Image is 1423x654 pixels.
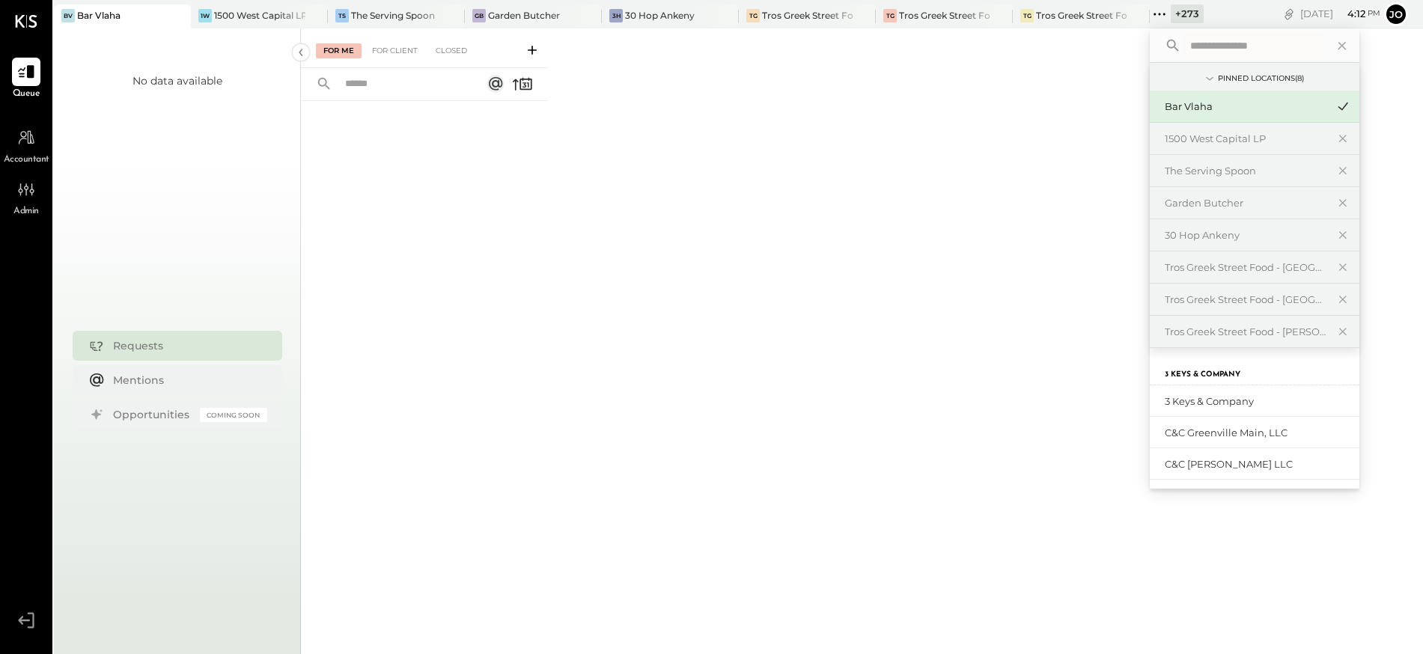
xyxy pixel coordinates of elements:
div: TG [746,9,760,22]
div: The Serving Spoon [1165,164,1326,178]
div: Garden Butcher [1165,196,1326,210]
div: N&N - Senoia & Corporate [1165,489,1352,503]
div: TS [335,9,349,22]
div: 30 Hop Ankeny [625,9,695,22]
a: Admin [1,175,52,218]
div: C&C [PERSON_NAME] LLC [1165,457,1352,471]
div: BV [61,9,75,22]
div: 3H [609,9,623,22]
div: No data available [132,73,222,88]
div: Tros Greek Street Food - [PERSON_NAME] [1036,9,1127,22]
div: TG [883,9,897,22]
div: copy link [1282,6,1296,22]
div: Coming Soon [200,408,267,422]
span: Admin [13,205,39,218]
div: Tros Greek Street Food - [GEOGRAPHIC_DATA] [1165,293,1326,307]
div: Pinned Locations ( 8 ) [1218,73,1304,84]
div: Tros Greek Street Food - [PERSON_NAME] [1165,325,1326,339]
div: For Me [316,43,362,58]
div: + 273 [1171,4,1204,23]
div: 1500 West Capital LP [214,9,305,22]
span: Queue [13,88,40,101]
div: Opportunities [113,407,192,422]
div: Bar Vlaha [77,9,121,22]
label: 3 Keys & Company [1165,370,1240,380]
div: [DATE] [1300,7,1380,21]
div: C&C Greenville Main, LLC [1165,426,1352,440]
div: 30 Hop Ankeny [1165,228,1326,242]
div: 1W [198,9,212,22]
div: GB [472,9,486,22]
div: TG [1020,9,1034,22]
div: 1500 West Capital LP [1165,132,1326,146]
button: Jo [1384,2,1408,26]
a: Queue [1,58,52,101]
div: Garden Butcher [488,9,560,22]
a: Accountant [1,123,52,167]
div: 3 Keys & Company [1165,394,1352,409]
div: Tros Greek Street Food - [GEOGRAPHIC_DATA] [762,9,853,22]
div: Mentions [113,373,260,388]
div: The Serving Spoon [351,9,435,22]
div: Closed [428,43,475,58]
div: For Client [365,43,425,58]
div: Tros Greek Street Food - [GEOGRAPHIC_DATA] [1165,260,1326,275]
span: Accountant [4,153,49,167]
div: Bar Vlaha [1165,100,1326,114]
div: Requests [113,338,260,353]
div: Tros Greek Street Food - [GEOGRAPHIC_DATA] [899,9,990,22]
